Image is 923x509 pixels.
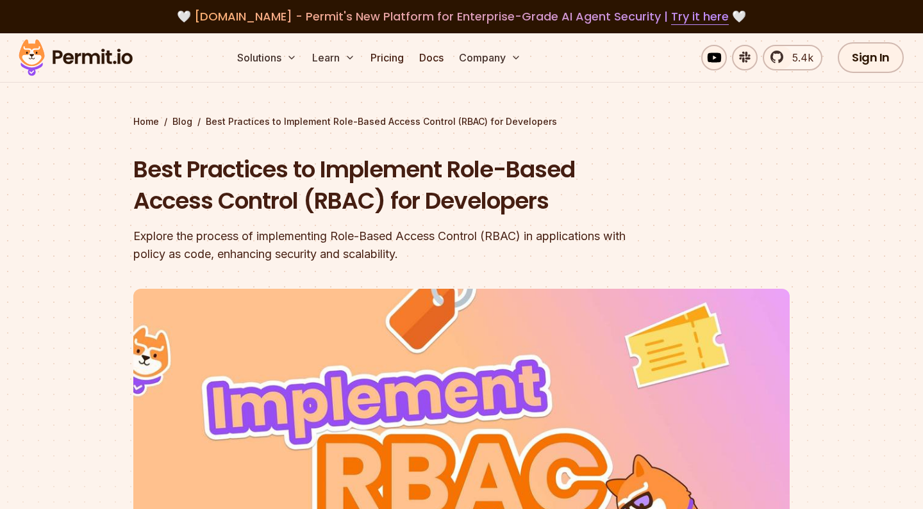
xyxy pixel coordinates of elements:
div: Explore the process of implementing Role-Based Access Control (RBAC) in applications with policy ... [133,227,626,263]
a: Sign In [838,42,904,73]
img: Permit logo [13,36,138,79]
div: 🤍 🤍 [31,8,892,26]
button: Solutions [232,45,302,70]
a: Pricing [365,45,409,70]
a: Try it here [671,8,729,25]
a: Blog [172,115,192,128]
a: Docs [414,45,449,70]
div: / / [133,115,790,128]
h1: Best Practices to Implement Role-Based Access Control (RBAC) for Developers [133,154,626,217]
button: Company [454,45,526,70]
button: Learn [307,45,360,70]
a: 5.4k [763,45,822,70]
a: Home [133,115,159,128]
span: [DOMAIN_NAME] - Permit's New Platform for Enterprise-Grade AI Agent Security | [194,8,729,24]
span: 5.4k [785,50,813,65]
